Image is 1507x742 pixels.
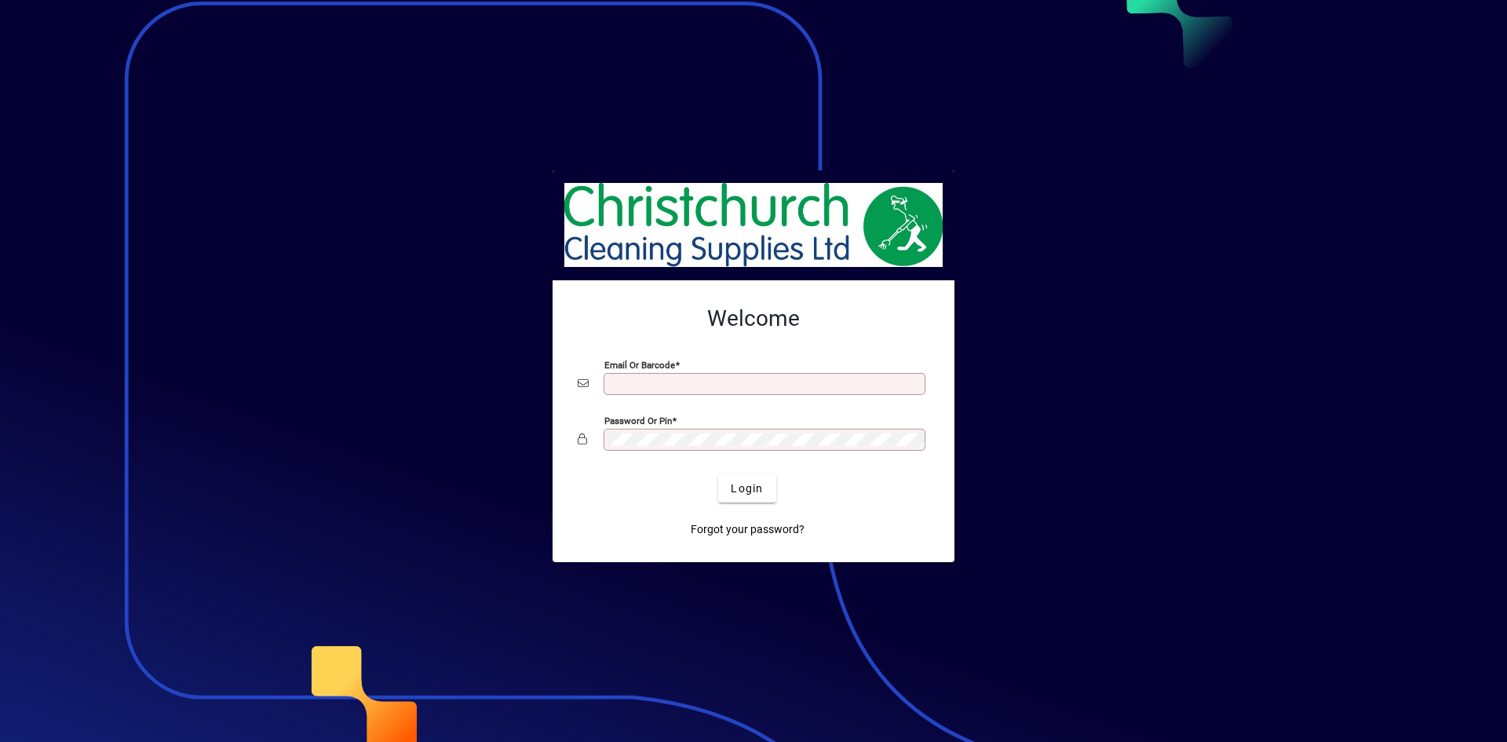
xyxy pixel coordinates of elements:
[691,521,805,538] span: Forgot your password?
[718,474,775,503] button: Login
[604,360,675,371] mat-label: Email or Barcode
[604,415,672,426] mat-label: Password or Pin
[684,515,811,543] a: Forgot your password?
[578,305,929,332] h2: Welcome
[731,481,763,497] span: Login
